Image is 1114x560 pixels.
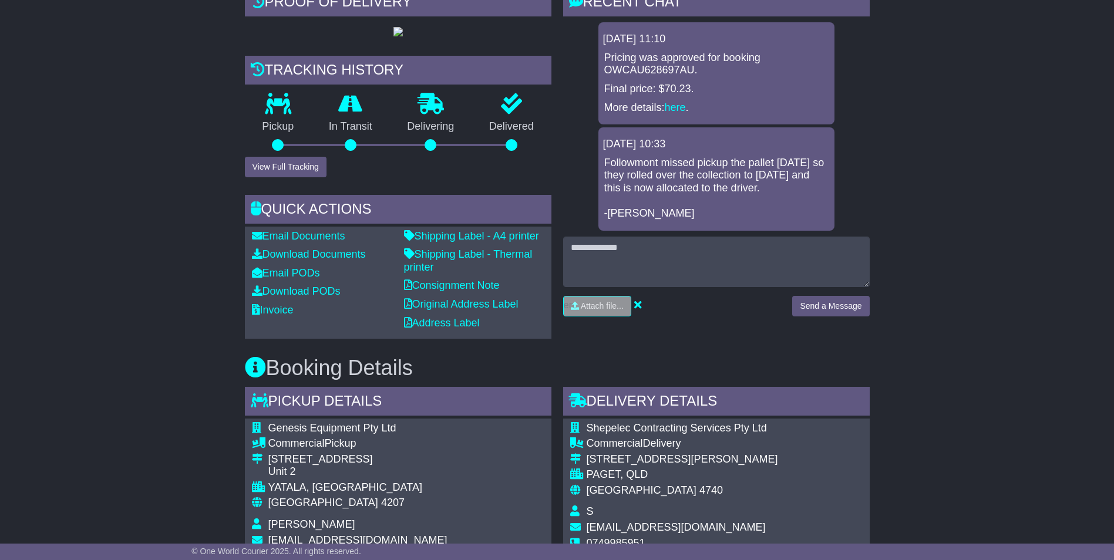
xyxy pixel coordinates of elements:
a: Email PODs [252,267,320,279]
p: Pickup [245,120,312,133]
span: [PERSON_NAME] [268,518,355,530]
button: Send a Message [792,296,869,316]
p: More details: . [604,102,829,114]
p: Delivering [390,120,472,133]
span: Shepelec Contracting Services Pty Ltd [587,422,767,434]
div: YATALA, [GEOGRAPHIC_DATA] [268,481,447,494]
div: Quick Actions [245,195,551,227]
div: PAGET, QLD [587,468,778,481]
span: [GEOGRAPHIC_DATA] [268,497,378,508]
span: © One World Courier 2025. All rights reserved. [191,546,361,556]
span: 4207 [381,497,405,508]
span: Commercial [587,437,643,449]
div: [DATE] 11:10 [603,33,830,46]
a: Address Label [404,317,480,329]
a: Shipping Label - Thermal printer [404,248,533,273]
a: Consignment Note [404,279,500,291]
a: Original Address Label [404,298,519,310]
span: [EMAIL_ADDRESS][DOMAIN_NAME] [587,521,766,533]
div: [STREET_ADDRESS] [268,453,447,466]
div: [DATE] 10:33 [603,138,830,151]
p: In Transit [311,120,390,133]
span: [EMAIL_ADDRESS][DOMAIN_NAME] [268,534,447,546]
a: here [665,102,686,113]
a: Shipping Label - A4 printer [404,230,539,242]
div: Delivery Details [563,387,870,419]
a: Email Documents [252,230,345,242]
a: Download Documents [252,248,366,260]
div: [STREET_ADDRESS][PERSON_NAME] [587,453,778,466]
a: Download PODs [252,285,341,297]
p: Pricing was approved for booking OWCAU628697AU. [604,52,829,77]
span: S [587,505,594,517]
div: Tracking history [245,56,551,87]
span: 4740 [699,484,723,496]
h3: Booking Details [245,356,870,380]
p: Delivered [472,120,551,133]
div: Pickup [268,437,447,450]
span: Commercial [268,437,325,449]
img: GetPodImage [393,27,403,36]
div: Delivery [587,437,778,450]
span: [GEOGRAPHIC_DATA] [587,484,696,496]
div: Pickup Details [245,387,551,419]
span: 0749985951 [587,537,645,549]
p: Final price: $70.23. [604,83,829,96]
button: View Full Tracking [245,157,327,177]
a: Invoice [252,304,294,316]
div: Unit 2 [268,465,447,478]
p: Followmont missed pickup the pallet [DATE] so they rolled over the collection to [DATE] and this ... [604,157,829,220]
span: Genesis Equipment Pty Ltd [268,422,396,434]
